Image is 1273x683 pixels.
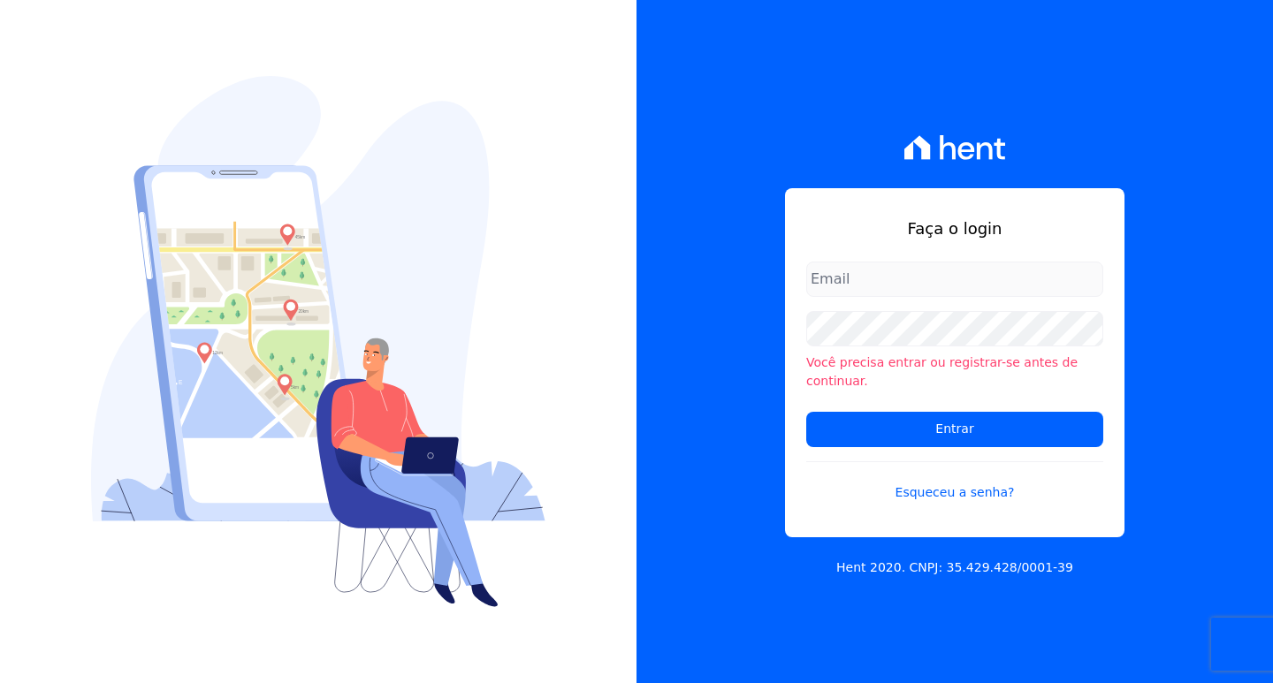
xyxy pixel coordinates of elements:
img: Login [91,76,545,607]
li: Você precisa entrar ou registrar-se antes de continuar. [806,353,1103,391]
h1: Faça o login [806,216,1103,240]
a: Esqueceu a senha? [806,461,1103,502]
input: Email [806,262,1103,297]
input: Entrar [806,412,1103,447]
p: Hent 2020. CNPJ: 35.429.428/0001-39 [836,558,1073,577]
